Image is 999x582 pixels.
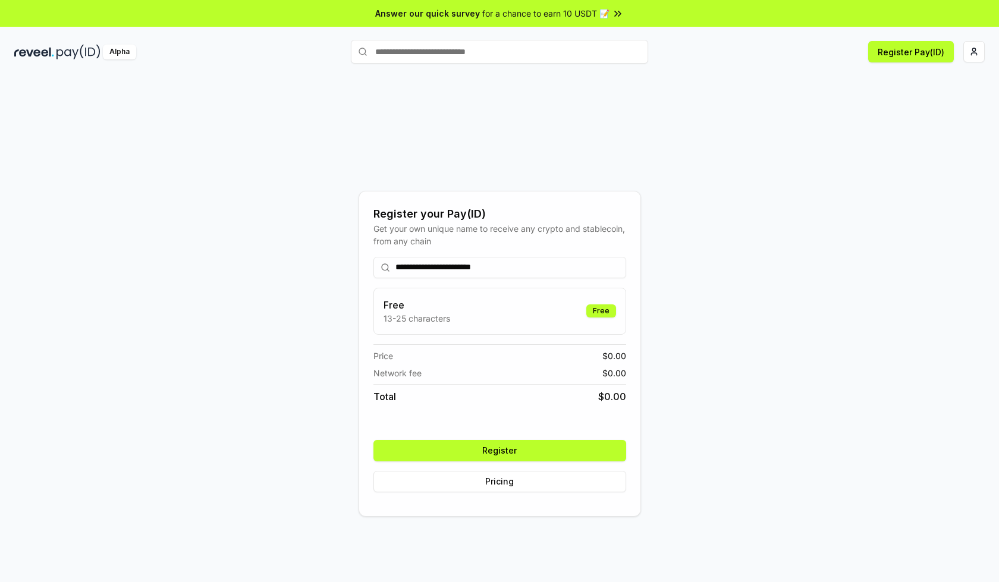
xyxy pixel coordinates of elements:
div: Free [586,304,616,317]
div: Register your Pay(ID) [373,206,626,222]
div: Get your own unique name to receive any crypto and stablecoin, from any chain [373,222,626,247]
h3: Free [384,298,450,312]
span: Price [373,350,393,362]
span: $ 0.00 [602,350,626,362]
button: Pricing [373,471,626,492]
span: Network fee [373,367,422,379]
img: pay_id [56,45,100,59]
button: Register [373,440,626,461]
span: $ 0.00 [602,367,626,379]
div: Alpha [103,45,136,59]
span: Total [373,389,396,404]
p: 13-25 characters [384,312,450,325]
span: for a chance to earn 10 USDT 📝 [482,7,610,20]
span: $ 0.00 [598,389,626,404]
img: reveel_dark [14,45,54,59]
span: Answer our quick survey [375,7,480,20]
button: Register Pay(ID) [868,41,954,62]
